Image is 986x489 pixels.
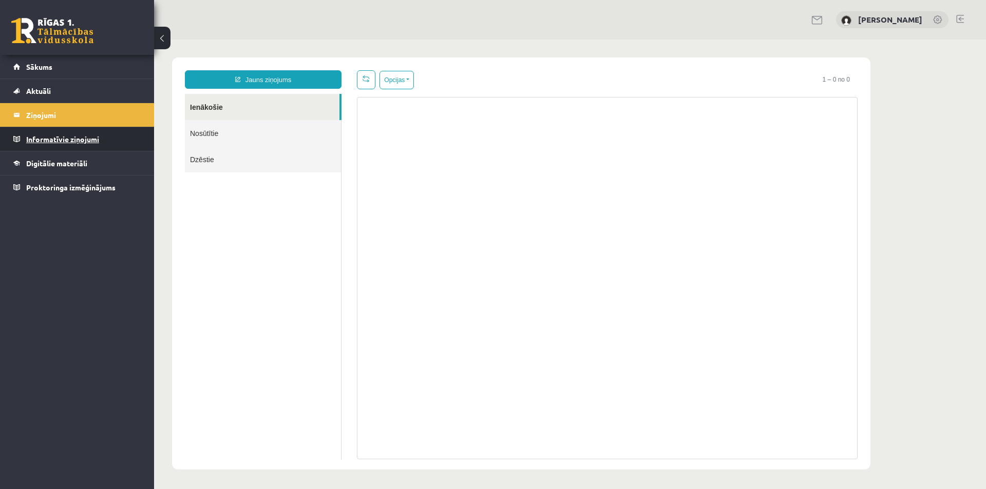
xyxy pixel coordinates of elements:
[13,79,141,103] a: Aktuāli
[13,151,141,175] a: Digitālie materiāli
[26,127,141,151] legend: Informatīvie ziņojumi
[13,175,141,199] a: Proktoringa izmēģinājums
[31,81,187,107] a: Nosūtītie
[26,103,141,127] legend: Ziņojumi
[31,54,185,81] a: Ienākošie
[26,159,87,168] span: Digitālie materiāli
[13,127,141,151] a: Informatīvie ziņojumi
[11,18,93,44] a: Rīgas 1. Tālmācības vidusskola
[225,31,260,50] button: Opcijas
[26,62,52,71] span: Sākums
[13,55,141,79] a: Sākums
[661,31,704,49] span: 1 – 0 no 0
[841,15,851,26] img: Irēna Rozīte
[26,183,116,192] span: Proktoringa izmēģinājums
[26,86,51,95] span: Aktuāli
[31,31,187,49] a: Jauns ziņojums
[13,103,141,127] a: Ziņojumi
[31,107,187,133] a: Dzēstie
[858,14,922,25] a: [PERSON_NAME]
